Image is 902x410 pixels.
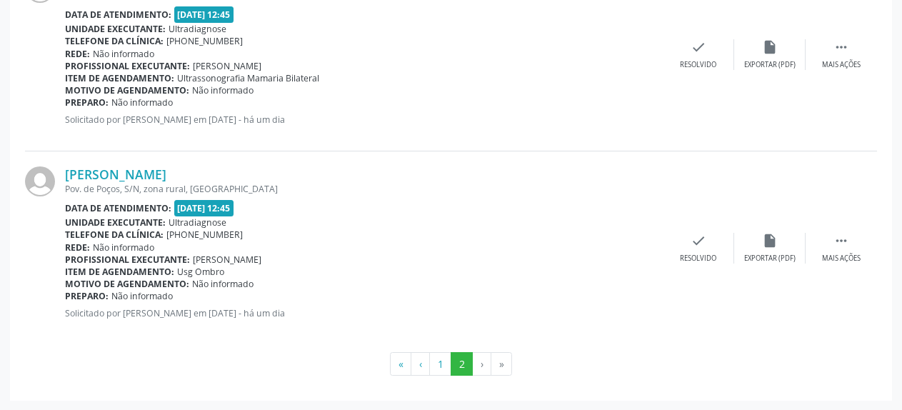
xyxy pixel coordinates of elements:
span: [PERSON_NAME] [193,60,261,72]
span: [PERSON_NAME] [193,254,261,266]
span: [DATE] 12:45 [174,200,234,216]
b: Profissional executante: [65,254,190,266]
div: Mais ações [822,60,861,70]
b: Item de agendamento: [65,266,174,278]
button: Go to previous page [411,352,430,376]
i: check [691,39,706,55]
button: Go to first page [390,352,411,376]
b: Unidade executante: [65,23,166,35]
b: Profissional executante: [65,60,190,72]
div: Resolvido [680,60,716,70]
i: insert_drive_file [762,39,778,55]
b: Motivo de agendamento: [65,84,189,96]
div: Mais ações [822,254,861,264]
p: Solicitado por [PERSON_NAME] em [DATE] - há um dia [65,307,663,319]
span: Não informado [192,278,254,290]
i:  [833,233,849,249]
img: img [25,166,55,196]
b: Data de atendimento: [65,202,171,214]
b: Rede: [65,241,90,254]
b: Unidade executante: [65,216,166,229]
div: Pov. de Poços, S/N, zona rural, [GEOGRAPHIC_DATA] [65,183,663,195]
button: Go to page 1 [429,352,451,376]
span: Ultrassonografia Mamaria Bilateral [177,72,319,84]
span: Ultradiagnose [169,216,226,229]
div: Exportar (PDF) [744,60,796,70]
span: Usg Ombro [177,266,224,278]
div: Exportar (PDF) [744,254,796,264]
span: [PHONE_NUMBER] [166,229,243,241]
span: [PHONE_NUMBER] [166,35,243,47]
span: Não informado [111,290,173,302]
i: check [691,233,706,249]
span: Não informado [93,48,154,60]
b: Motivo de agendamento: [65,278,189,290]
span: Ultradiagnose [169,23,226,35]
b: Telefone da clínica: [65,229,164,241]
ul: Pagination [25,352,877,376]
span: Não informado [192,84,254,96]
b: Preparo: [65,290,109,302]
a: [PERSON_NAME] [65,166,166,182]
span: [DATE] 12:45 [174,6,234,23]
b: Item de agendamento: [65,72,174,84]
i:  [833,39,849,55]
b: Rede: [65,48,90,60]
i: insert_drive_file [762,233,778,249]
button: Go to page 2 [451,352,473,376]
span: Não informado [93,241,154,254]
span: Não informado [111,96,173,109]
b: Preparo: [65,96,109,109]
b: Data de atendimento: [65,9,171,21]
div: Resolvido [680,254,716,264]
b: Telefone da clínica: [65,35,164,47]
p: Solicitado por [PERSON_NAME] em [DATE] - há um dia [65,114,663,126]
